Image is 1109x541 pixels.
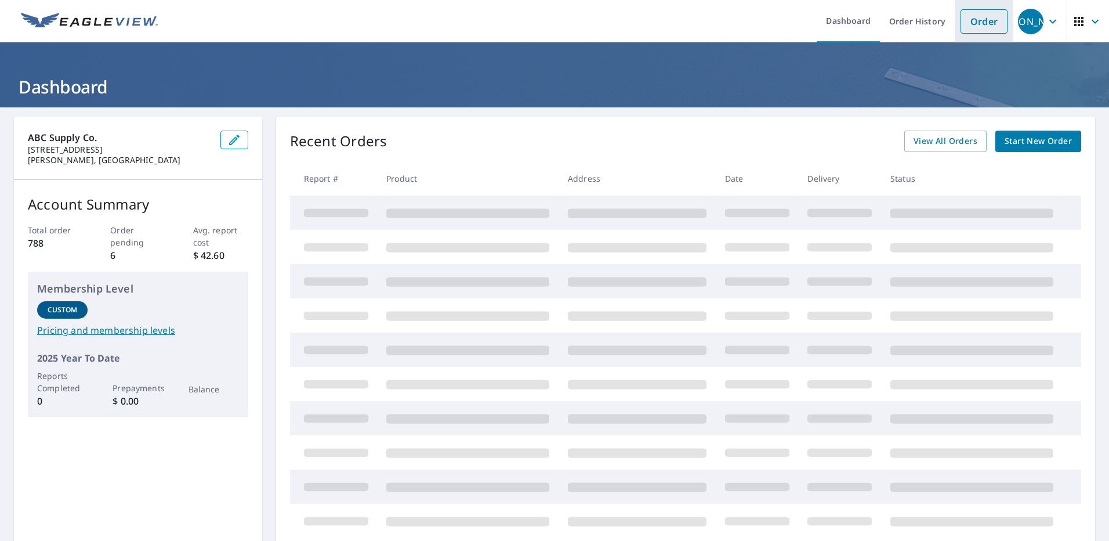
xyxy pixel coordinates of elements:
img: EV Logo [21,13,158,30]
p: [PERSON_NAME], [GEOGRAPHIC_DATA] [28,155,211,165]
a: Start New Order [995,131,1081,152]
span: Start New Order [1005,134,1072,149]
p: Avg. report cost [193,224,248,248]
p: 788 [28,236,83,250]
p: Balance [189,383,239,395]
p: Account Summary [28,194,248,215]
p: [STREET_ADDRESS] [28,145,211,155]
p: Total order [28,224,83,236]
a: Order [961,9,1007,34]
th: Address [559,161,716,196]
p: $ 0.00 [113,394,163,408]
p: Reports Completed [37,370,88,394]
th: Status [881,161,1063,196]
p: Membership Level [37,281,239,297]
th: Product [377,161,559,196]
p: Recent Orders [290,131,387,152]
p: Prepayments [113,382,163,394]
th: Report # [290,161,378,196]
div: [PERSON_NAME] [1018,9,1043,34]
p: 0 [37,394,88,408]
p: ABC Supply Co. [28,131,211,145]
span: View All Orders [914,134,977,149]
p: Custom [48,305,78,315]
p: $ 42.60 [193,248,248,262]
th: Delivery [798,161,881,196]
th: Date [716,161,799,196]
a: View All Orders [904,131,987,152]
a: Pricing and membership levels [37,323,239,337]
p: Order pending [110,224,165,248]
p: 2025 Year To Date [37,351,239,365]
p: 6 [110,248,165,262]
h1: Dashboard [14,75,1095,99]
